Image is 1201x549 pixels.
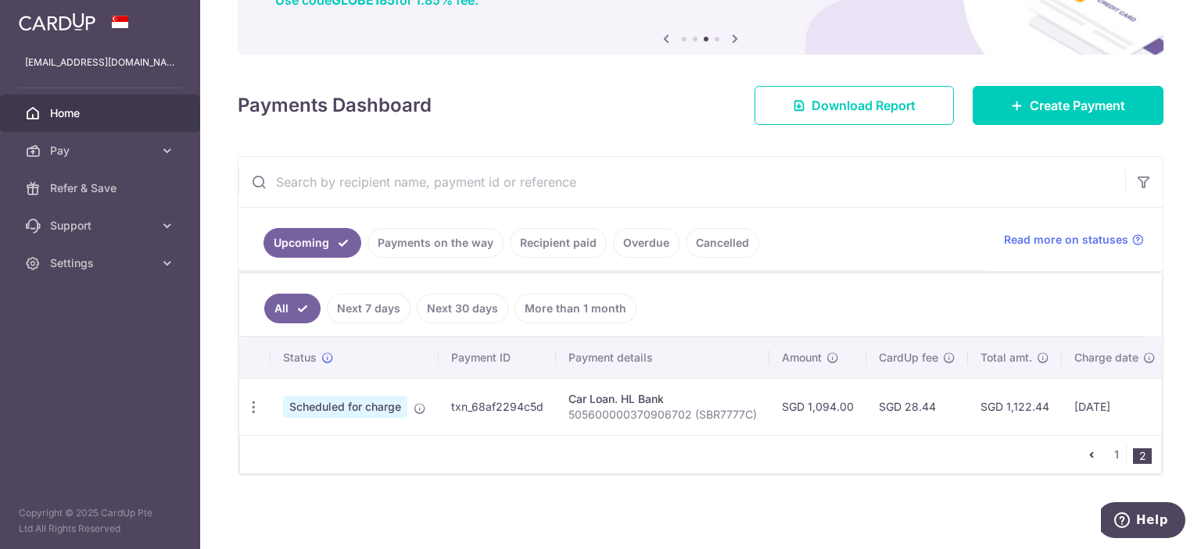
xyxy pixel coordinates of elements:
a: Overdue [613,228,679,258]
span: Refer & Save [50,180,153,196]
span: Amount [782,350,822,365]
a: Next 30 days [417,294,508,323]
a: More than 1 month [514,294,636,323]
a: Recipient paid [510,228,607,258]
nav: pager [1082,436,1161,473]
td: SGD 28.44 [866,378,968,435]
img: CardUp [19,12,95,31]
a: Next 7 days [327,294,410,323]
iframe: Opens a widget where you can find more information [1101,502,1185,541]
a: Payments on the way [367,228,504,258]
span: CardUp fee [879,350,938,365]
td: SGD 1,094.00 [769,378,866,435]
span: Scheduled for charge [283,396,407,418]
a: Download Report [755,86,954,125]
a: Read more on statuses [1004,232,1144,248]
th: Payment details [556,337,769,378]
span: Status [283,350,317,365]
li: 2 [1133,448,1152,464]
p: 505600000370906702 (SBR7777C) [568,407,757,422]
th: Payment ID [439,337,556,378]
span: Read more on statuses [1004,232,1128,248]
span: Home [50,105,153,121]
span: Download Report [812,96,916,115]
a: Upcoming [264,228,361,258]
a: Cancelled [686,228,759,258]
td: txn_68af2294c5d [439,378,556,435]
td: SGD 1,122.44 [968,378,1062,435]
div: Car Loan. HL Bank [568,391,757,407]
h4: Payments Dashboard [238,91,432,119]
span: Support [50,218,153,234]
span: Total amt. [981,350,1032,365]
span: Charge date [1074,350,1138,365]
a: All [264,294,321,323]
td: [DATE] [1062,378,1168,435]
a: 1 [1107,445,1126,464]
p: [EMAIL_ADDRESS][DOMAIN_NAME] [25,55,175,70]
input: Search by recipient name, payment id or reference [238,157,1125,207]
a: Create Payment [973,86,1163,125]
span: Settings [50,255,153,271]
span: Create Payment [1030,96,1125,115]
span: Pay [50,143,153,159]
